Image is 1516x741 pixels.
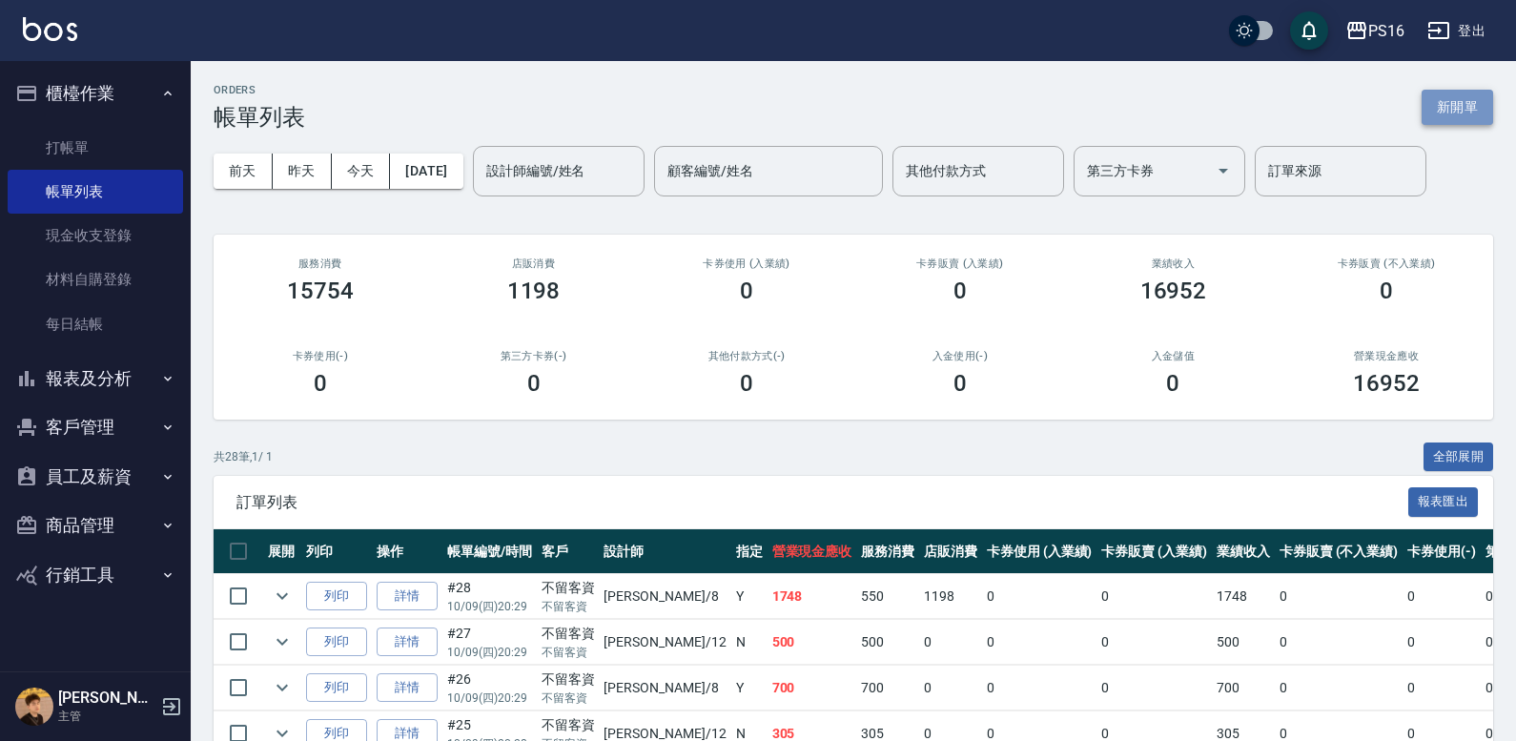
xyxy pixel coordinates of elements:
[542,669,595,690] div: 不留客資
[447,644,532,661] p: 10/09 (四) 20:29
[856,529,919,574] th: 服務消費
[377,582,438,611] a: 詳情
[768,620,857,665] td: 500
[442,620,537,665] td: #27
[8,501,183,550] button: 商品管理
[8,402,183,452] button: 客戶管理
[214,448,273,465] p: 共 28 筆, 1 / 1
[599,529,730,574] th: 設計師
[236,350,404,362] h2: 卡券使用(-)
[1290,11,1328,50] button: save
[542,715,595,735] div: 不留客資
[537,529,600,574] th: 客戶
[1403,529,1481,574] th: 卡券使用(-)
[1403,666,1481,710] td: 0
[332,154,391,189] button: 今天
[23,17,77,41] img: Logo
[731,574,768,619] td: Y
[919,620,982,665] td: 0
[731,620,768,665] td: N
[314,370,327,397] h3: 0
[542,690,595,707] p: 不留客資
[214,84,305,96] h2: ORDERS
[542,598,595,615] p: 不留客資
[8,257,183,301] a: 材料自購登錄
[306,628,367,657] button: 列印
[740,370,753,397] h3: 0
[982,620,1097,665] td: 0
[919,666,982,710] td: 0
[450,257,618,270] h2: 店販消費
[1422,97,1493,115] a: 新開單
[740,278,753,304] h3: 0
[1302,350,1470,362] h2: 營業現金應收
[1420,13,1493,49] button: 登出
[768,574,857,619] td: 1748
[58,689,155,708] h5: [PERSON_NAME]
[214,104,305,131] h3: 帳單列表
[377,673,438,703] a: 詳情
[876,257,1044,270] h2: 卡券販賣 (入業績)
[856,574,919,619] td: 550
[8,550,183,600] button: 行銷工具
[214,154,273,189] button: 前天
[731,666,768,710] td: Y
[390,154,462,189] button: [DATE]
[1096,574,1212,619] td: 0
[1212,529,1275,574] th: 業績收入
[1140,278,1207,304] h3: 16952
[15,688,53,726] img: Person
[982,666,1097,710] td: 0
[1338,11,1412,51] button: PS16
[301,529,372,574] th: 列印
[1353,370,1420,397] h3: 16952
[1403,620,1481,665] td: 0
[1368,19,1404,43] div: PS16
[442,574,537,619] td: #28
[1275,529,1403,574] th: 卡券販賣 (不入業績)
[768,529,857,574] th: 營業現金應收
[856,666,919,710] td: 700
[1208,155,1239,186] button: Open
[876,350,1044,362] h2: 入金使用(-)
[268,628,297,656] button: expand row
[447,690,532,707] p: 10/09 (四) 20:29
[8,302,183,346] a: 每日結帳
[287,278,354,304] h3: 15754
[268,673,297,702] button: expand row
[663,350,830,362] h2: 其他付款方式(-)
[236,493,1408,512] span: 訂單列表
[442,666,537,710] td: #26
[731,529,768,574] th: 指定
[982,529,1097,574] th: 卡券使用 (入業績)
[8,126,183,170] a: 打帳單
[1166,370,1179,397] h3: 0
[953,370,967,397] h3: 0
[856,620,919,665] td: 500
[1212,620,1275,665] td: 500
[306,673,367,703] button: 列印
[1096,529,1212,574] th: 卡券販賣 (入業績)
[1422,90,1493,125] button: 新開單
[919,574,982,619] td: 1198
[1090,350,1258,362] h2: 入金儲值
[1090,257,1258,270] h2: 業績收入
[58,708,155,725] p: 主管
[447,598,532,615] p: 10/09 (四) 20:29
[273,154,332,189] button: 昨天
[372,529,442,574] th: 操作
[268,582,297,610] button: expand row
[1403,574,1481,619] td: 0
[8,354,183,403] button: 報表及分析
[1302,257,1470,270] h2: 卡券販賣 (不入業績)
[982,574,1097,619] td: 0
[542,578,595,598] div: 不留客資
[768,666,857,710] td: 700
[442,529,537,574] th: 帳單編號/時間
[8,214,183,257] a: 現金收支登錄
[306,582,367,611] button: 列印
[1408,492,1479,510] a: 報表匯出
[1096,666,1212,710] td: 0
[1408,487,1479,517] button: 報表匯出
[542,624,595,644] div: 不留客資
